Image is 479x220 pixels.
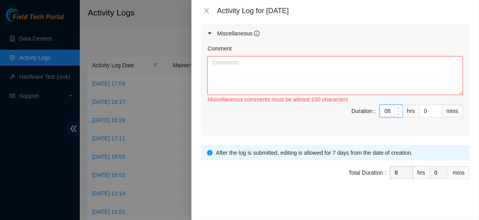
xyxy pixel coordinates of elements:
span: Increase Value [394,105,402,111]
div: Total Duration : [349,168,386,177]
div: mins [448,166,469,179]
span: down [396,112,401,117]
button: Close [201,7,212,15]
div: Miscellaneous comments must be atleast 100 characters [207,95,463,104]
div: hrs [413,166,430,179]
span: info-circle [207,150,213,156]
span: up [396,106,401,111]
div: hrs [403,105,420,117]
span: close [203,8,210,14]
div: After the log is submitted, editing is allowed for 7 days from the date of creation. [216,148,463,157]
span: Decrease Value [394,111,402,117]
div: Miscellaneous info-circle [201,24,469,43]
textarea: Comment [207,56,463,95]
div: Miscellaneous [217,29,260,38]
label: Comment [207,44,232,53]
div: mins [442,105,463,117]
div: Duration : [351,107,376,115]
span: info-circle [254,31,260,36]
div: Activity Log for [DATE] [217,6,469,15]
span: caret-right [207,31,212,36]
